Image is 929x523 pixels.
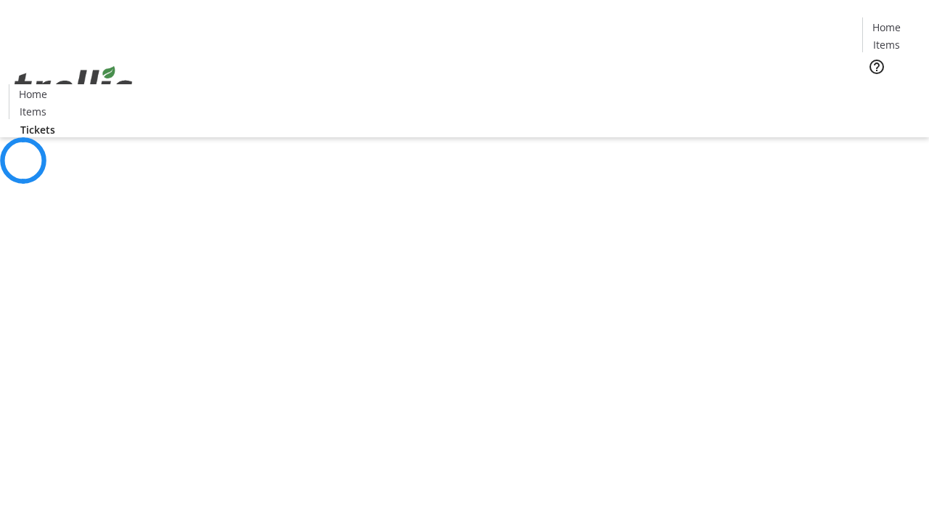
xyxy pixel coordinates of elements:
a: Home [9,86,56,102]
a: Items [863,37,909,52]
span: Items [20,104,46,119]
a: Home [863,20,909,35]
a: Tickets [862,84,920,100]
span: Home [19,86,47,102]
span: Tickets [20,122,55,137]
a: Tickets [9,122,67,137]
span: Tickets [874,84,909,100]
span: Items [873,37,900,52]
span: Home [872,20,901,35]
button: Help [862,52,891,81]
a: Items [9,104,56,119]
img: Orient E2E Organization s9BTNrfZUc's Logo [9,50,138,123]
